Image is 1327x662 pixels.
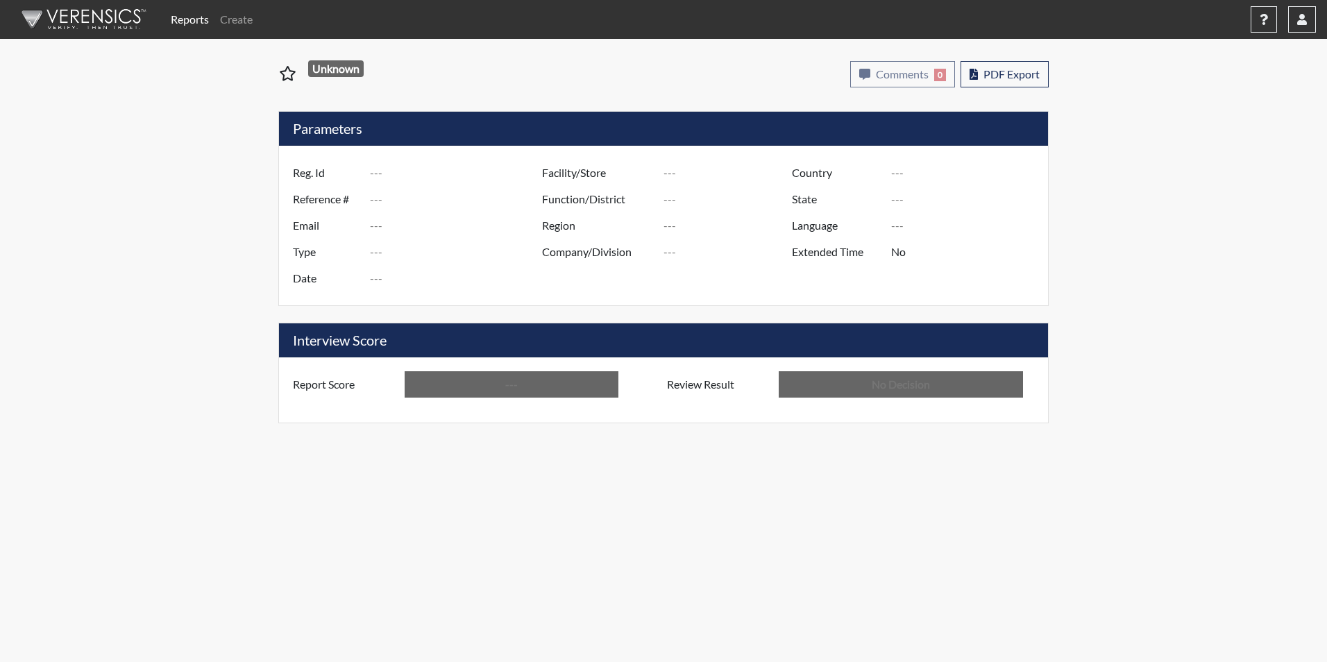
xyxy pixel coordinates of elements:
label: Date [282,265,370,291]
h5: Parameters [279,112,1048,146]
input: --- [370,265,546,291]
h5: Interview Score [279,323,1048,357]
input: --- [370,186,546,212]
input: --- [370,160,546,186]
label: Report Score [282,371,405,398]
label: Language [781,212,891,239]
label: Company/Division [532,239,663,265]
span: Comments [876,67,929,80]
input: --- [891,239,1045,265]
button: PDF Export [961,61,1049,87]
input: --- [405,371,618,398]
label: Region [532,212,663,239]
button: Comments0 [850,61,955,87]
input: --- [891,186,1045,212]
span: Unknown [308,60,364,77]
a: Reports [165,6,214,33]
input: --- [663,212,795,239]
input: --- [891,160,1045,186]
input: --- [663,186,795,212]
a: Create [214,6,258,33]
input: --- [663,239,795,265]
input: --- [663,160,795,186]
label: Reg. Id [282,160,370,186]
input: --- [891,212,1045,239]
label: State [781,186,891,212]
label: Reference # [282,186,370,212]
label: Email [282,212,370,239]
span: PDF Export [983,67,1040,80]
label: Type [282,239,370,265]
label: Function/District [532,186,663,212]
input: --- [370,239,546,265]
span: 0 [934,69,946,81]
label: Review Result [657,371,779,398]
label: Extended Time [781,239,891,265]
label: Facility/Store [532,160,663,186]
input: No Decision [779,371,1023,398]
input: --- [370,212,546,239]
label: Country [781,160,891,186]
